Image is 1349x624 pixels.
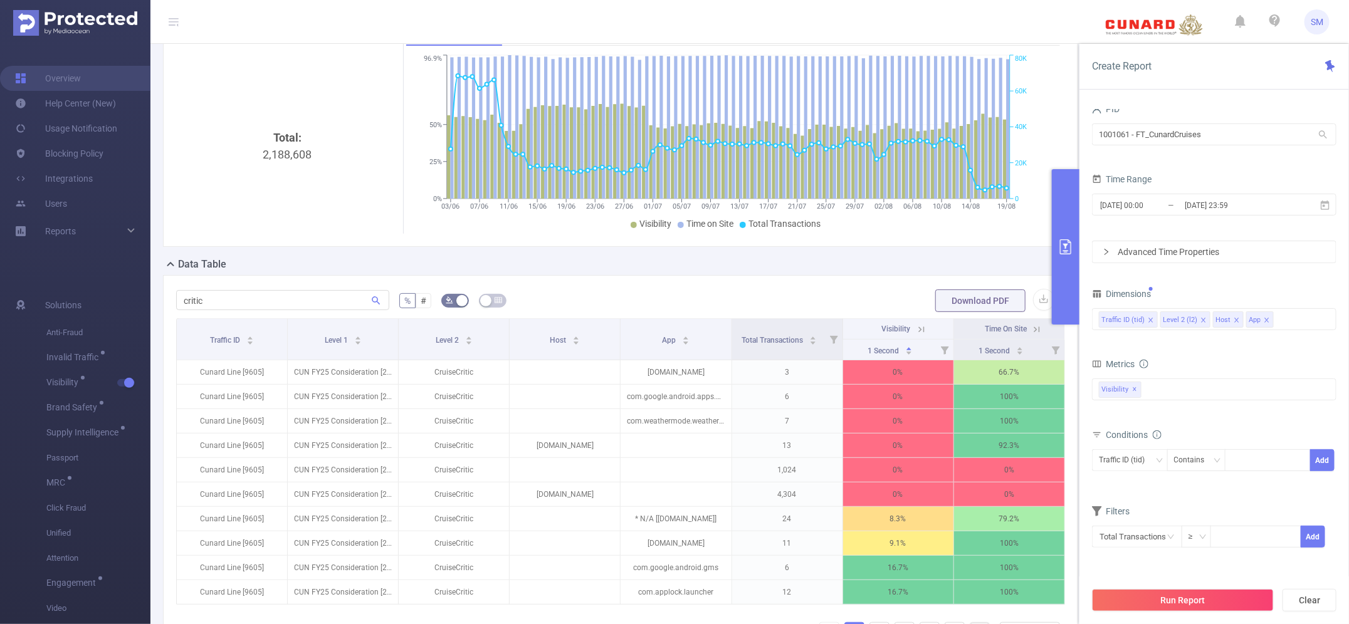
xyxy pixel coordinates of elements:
[985,325,1027,333] span: Time On Site
[1101,312,1145,328] div: Traffic ID (tid)
[177,360,287,384] p: Cunard Line [9605]
[742,336,805,345] span: Total Transactions
[846,202,864,211] tspan: 29/07
[962,202,980,211] tspan: 14/08
[399,531,509,555] p: CruiseCritic
[177,507,287,531] p: Cunard Line [9605]
[465,340,472,343] i: icon: caret-down
[572,335,580,342] div: Sort
[1301,526,1325,548] button: Add
[621,409,731,433] p: com.weathermode.weatherlauncherandroidapp
[1264,317,1270,325] i: icon: close
[13,10,137,36] img: Protected Media
[1103,248,1110,256] i: icon: right
[246,335,254,342] div: Sort
[810,340,817,343] i: icon: caret-down
[1174,450,1214,471] div: Contains
[935,289,1026,312] button: Download PDF
[436,336,461,345] span: Level 2
[177,458,287,482] p: Cunard Line [9605]
[1200,317,1207,325] i: icon: close
[354,335,362,342] div: Sort
[177,580,287,604] p: Cunard Line [9605]
[246,335,253,338] i: icon: caret-up
[1015,159,1027,167] tspan: 20K
[46,320,150,345] span: Anti-Fraud
[954,531,1064,555] p: 100%
[46,521,150,546] span: Unified
[1015,195,1019,203] tspan: 0
[1017,350,1024,353] i: icon: caret-down
[1189,526,1202,547] div: ≥
[446,296,453,304] i: icon: bg-colors
[732,434,842,457] p: 13
[843,360,953,384] p: 0%
[843,434,953,457] p: 0%
[732,458,842,482] p: 1,024
[177,556,287,580] p: Cunard Line [9605]
[954,556,1064,580] p: 100%
[1047,340,1064,360] i: Filter menu
[399,482,509,506] p: CruiseCritic
[45,219,76,244] a: Reports
[246,340,253,343] i: icon: caret-down
[1213,311,1244,328] li: Host
[731,202,749,211] tspan: 13/07
[1140,360,1148,368] i: icon: info-circle
[1153,430,1162,439] i: icon: info-circle
[732,482,842,506] p: 4,304
[1016,345,1024,353] div: Sort
[1184,197,1285,214] input: End date
[1092,289,1151,299] span: Dimensions
[1099,197,1200,214] input: Start date
[954,434,1064,457] p: 92.3%
[1156,457,1163,465] i: icon: down
[621,507,731,531] p: * N/A [[DOMAIN_NAME]]
[954,482,1064,506] p: 0%
[732,507,842,531] p: 24
[1214,457,1221,465] i: icon: down
[1092,174,1152,184] span: Time Range
[1099,382,1142,398] span: Visibility
[181,129,393,340] div: 2,188,608
[442,202,460,211] tspan: 03/06
[905,345,913,353] div: Sort
[510,434,620,457] p: [DOMAIN_NAME]
[15,66,81,91] a: Overview
[686,219,733,229] span: Time on Site
[1148,317,1154,325] i: icon: close
[46,596,150,621] span: Video
[843,507,953,531] p: 8.3%
[683,335,690,338] i: icon: caret-up
[954,360,1064,384] p: 66.7%
[429,158,442,166] tspan: 25%
[288,556,398,580] p: CUN FY25 Consideration [261267]
[46,496,150,521] span: Click Fraud
[46,546,150,571] span: Attention
[399,360,509,384] p: CruiseCritic
[1017,345,1024,349] i: icon: caret-up
[732,556,842,580] p: 6
[1099,450,1153,471] div: Traffic ID (tid)
[15,141,103,166] a: Blocking Policy
[1092,506,1130,516] span: Filters
[904,202,922,211] tspan: 06/08
[354,340,361,343] i: icon: caret-down
[1246,311,1274,328] li: App
[399,458,509,482] p: CruiseCritic
[573,335,580,338] i: icon: caret-up
[354,335,361,338] i: icon: caret-up
[46,378,83,387] span: Visibility
[45,293,81,318] span: Solutions
[573,340,580,343] i: icon: caret-down
[732,385,842,408] p: 6
[550,336,568,345] span: Host
[621,385,731,408] p: com.google.android.apps.wellbeing
[288,409,398,433] p: CUN FY25 Consideration [261267]
[399,385,509,408] p: CruiseCritic
[954,507,1064,531] p: 79.2%
[288,531,398,555] p: CUN FY25 Consideration [261267]
[1093,241,1336,263] div: icon: rightAdvanced Time Properties
[46,445,150,471] span: Passport
[954,409,1064,433] p: 100%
